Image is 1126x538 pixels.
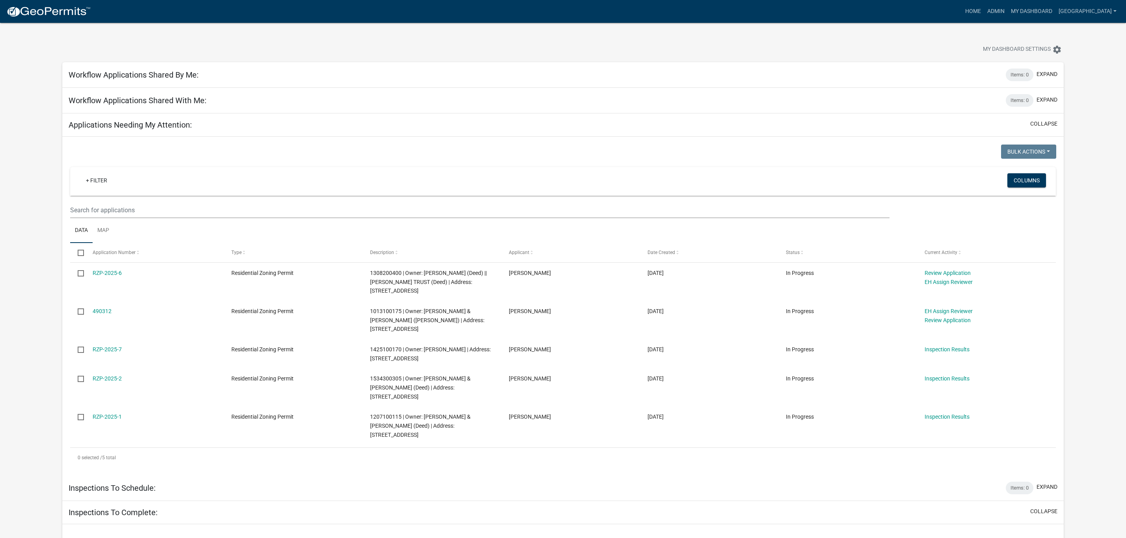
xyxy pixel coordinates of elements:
[1006,482,1033,494] div: Items: 0
[70,202,890,218] input: Search for applications
[509,346,551,352] span: Robert Fry
[786,308,814,314] span: In Progress
[501,243,640,262] datatable-header-cell: Applicant
[917,243,1056,262] datatable-header-cell: Current Activity
[509,270,551,276] span: Jill Anderson
[1052,45,1062,54] i: settings
[1030,120,1057,128] button: collapse
[509,414,551,420] span: Dennis
[93,270,122,276] a: RZP-2025-6
[778,243,917,262] datatable-header-cell: Status
[231,250,242,255] span: Type
[1007,173,1046,187] button: Columns
[231,270,294,276] span: Residential Zoning Permit
[962,4,984,19] a: Home
[370,308,484,332] span: 1013100175 | Owner: ANDERSON, GARRETT M & MICHELLE N (Deed) | Address: 1441 W MAPLE AVE
[69,120,192,130] h5: Applications Needing My Attention:
[786,346,814,352] span: In Progress
[62,137,1064,475] div: collapse
[370,250,394,255] span: Description
[925,375,970,382] a: Inspection Results
[640,243,778,262] datatable-header-cell: Date Created
[1008,4,1055,19] a: My Dashboard
[1055,4,1120,19] a: [GEOGRAPHIC_DATA]
[80,173,114,187] a: + Filter
[231,346,294,352] span: Residential Zoning Permit
[363,243,501,262] datatable-header-cell: Description
[786,414,814,420] span: In Progress
[925,250,957,255] span: Current Activity
[648,346,664,352] span: 10/07/2025
[1001,145,1056,159] button: Bulk Actions
[69,96,207,105] h5: Workflow Applications Shared With Me:
[1037,70,1057,78] button: expand
[1037,96,1057,104] button: expand
[93,346,122,352] a: RZP-2025-7
[370,270,487,294] span: 1308200400 | Owner: OSTERHOUT, MARILYN M TRUSTEE (Deed) || OSTERHOUT, MARILYN M TRUST (Deed) | Ad...
[648,375,664,382] span: 09/23/2025
[786,250,800,255] span: Status
[1006,94,1033,107] div: Items: 0
[370,414,471,438] span: 1207100115 | Owner: VAUGHN, DENNIS & CHRIS (Deed) | Address: 68062 LINCOLN HIGHWAY
[85,243,224,262] datatable-header-cell: Application Number
[925,346,970,352] a: Inspection Results
[69,508,158,517] h5: Inspections To Complete:
[786,270,814,276] span: In Progress
[231,414,294,420] span: Residential Zoning Permit
[648,308,664,314] span: 10/09/2025
[231,308,294,314] span: Residential Zoning Permit
[509,250,529,255] span: Applicant
[925,308,973,314] a: EH Assign Reviewer
[1030,507,1057,516] button: collapse
[509,308,551,314] span: Melissa Campbell
[925,317,971,323] a: Review Application
[78,455,102,460] span: 0 selected /
[93,414,122,420] a: RZP-2025-1
[983,45,1051,54] span: My Dashboard Settings
[93,375,122,382] a: RZP-2025-2
[370,375,471,400] span: 1534300305 | Owner: LONG, JAMES & PAULA A (Deed) | Address: 33814 650TH AVE
[509,375,551,382] span: Aubrey Green
[70,448,1056,468] div: 5 total
[93,308,112,314] a: 490312
[370,346,491,362] span: 1425100170 | Owner: Fry, Robert | Address: 32234 610TH AVE
[93,218,114,243] a: Map
[231,375,294,382] span: Residential Zoning Permit
[1006,69,1033,81] div: Items: 0
[70,218,93,243] a: Data
[648,250,675,255] span: Date Created
[648,270,664,276] span: 10/09/2025
[925,279,973,285] a: EH Assign Reviewer
[70,243,85,262] datatable-header-cell: Select
[93,250,136,255] span: Application Number
[786,375,814,382] span: In Progress
[925,270,971,276] a: Review Application
[648,414,664,420] span: 09/02/2025
[984,4,1008,19] a: Admin
[925,414,970,420] a: Inspection Results
[977,42,1068,57] button: My Dashboard Settingssettings
[1037,483,1057,491] button: expand
[224,243,363,262] datatable-header-cell: Type
[69,483,156,493] h5: Inspections To Schedule:
[69,70,199,80] h5: Workflow Applications Shared By Me:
